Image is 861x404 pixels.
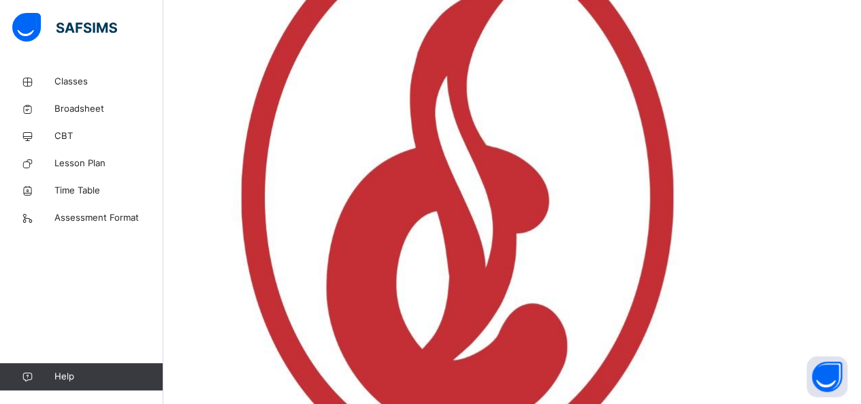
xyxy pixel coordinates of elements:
img: safsims [12,13,117,42]
span: CBT [54,129,163,143]
button: Open asap [807,356,847,397]
span: Assessment Format [54,211,163,225]
span: Classes [54,75,163,89]
span: Lesson Plan [54,157,163,170]
span: Broadsheet [54,102,163,116]
span: Help [54,370,163,384]
span: Time Table [54,184,163,198]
